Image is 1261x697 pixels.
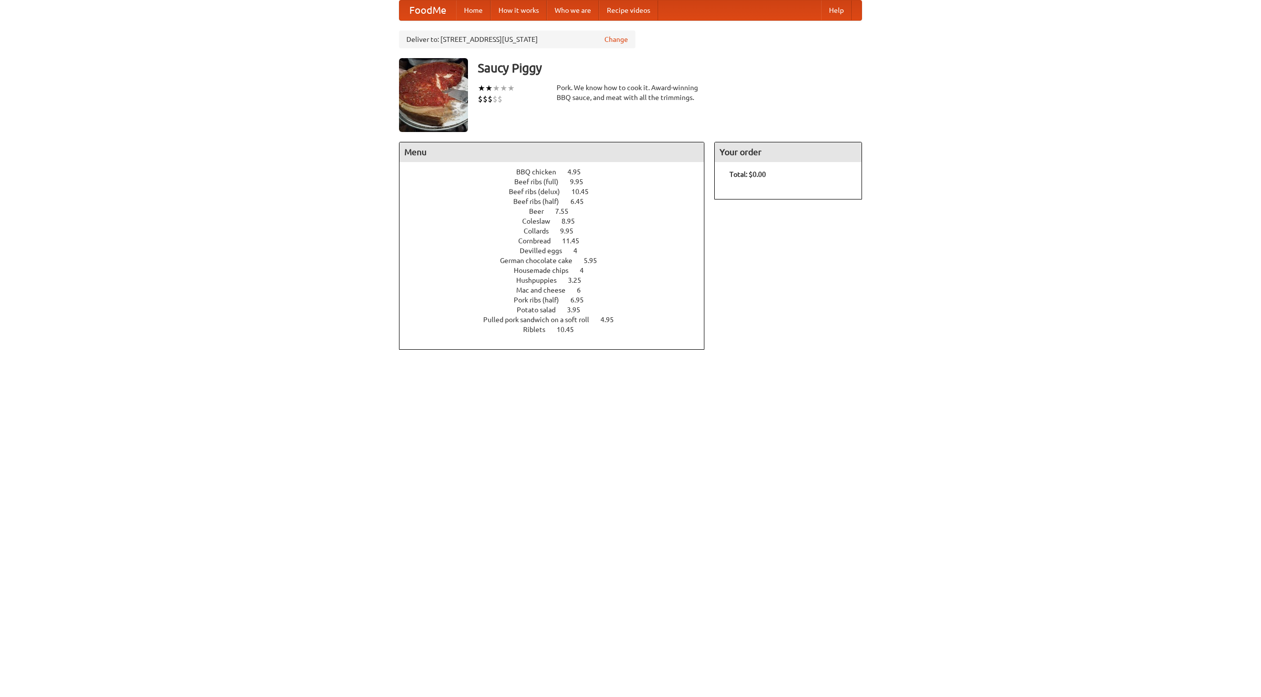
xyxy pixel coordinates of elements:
a: How it works [491,0,547,20]
span: Collards [524,227,559,235]
a: Cornbread 11.45 [518,237,597,245]
span: 8.95 [562,217,585,225]
li: ★ [485,83,493,94]
span: 10.45 [571,188,598,196]
span: 9.95 [570,178,593,186]
span: 6 [577,286,591,294]
li: $ [483,94,488,104]
span: Devilled eggs [520,247,572,255]
a: Mac and cheese 6 [516,286,599,294]
span: Pork ribs (half) [514,296,569,304]
a: Beef ribs (half) 6.45 [513,198,602,205]
span: 6.95 [570,296,594,304]
div: Deliver to: [STREET_ADDRESS][US_STATE] [399,31,635,48]
span: Beer [529,207,554,215]
a: Home [456,0,491,20]
span: Potato salad [517,306,565,314]
li: $ [493,94,498,104]
a: Beef ribs (full) 9.95 [514,178,601,186]
span: Beef ribs (half) [513,198,569,205]
li: $ [478,94,483,104]
span: 9.95 [560,227,583,235]
span: 4.95 [600,316,624,324]
a: Beef ribs (delux) 10.45 [509,188,607,196]
span: Coleslaw [522,217,560,225]
a: Help [821,0,852,20]
a: FoodMe [399,0,456,20]
a: German chocolate cake 5.95 [500,257,615,265]
a: Beer 7.55 [529,207,587,215]
a: Collards 9.95 [524,227,592,235]
a: Change [604,34,628,44]
span: 3.25 [568,276,591,284]
span: 5.95 [584,257,607,265]
a: Recipe videos [599,0,658,20]
a: Pulled pork sandwich on a soft roll 4.95 [483,316,632,324]
li: ★ [493,83,500,94]
li: $ [488,94,493,104]
span: Riblets [523,326,555,333]
a: Pork ribs (half) 6.95 [514,296,602,304]
span: 4 [580,266,594,274]
li: ★ [478,83,485,94]
a: Coleslaw 8.95 [522,217,593,225]
img: angular.jpg [399,58,468,132]
span: 10.45 [557,326,584,333]
span: Hushpuppies [516,276,566,284]
a: Devilled eggs 4 [520,247,596,255]
b: Total: $0.00 [730,170,766,178]
span: 4.95 [567,168,591,176]
span: 11.45 [562,237,589,245]
span: 6.45 [570,198,594,205]
span: 3.95 [567,306,590,314]
a: Riblets 10.45 [523,326,592,333]
li: $ [498,94,502,104]
a: Potato salad 3.95 [517,306,598,314]
span: Beef ribs (full) [514,178,568,186]
span: Cornbread [518,237,561,245]
span: BBQ chicken [516,168,566,176]
span: 7.55 [555,207,578,215]
li: ★ [507,83,515,94]
span: Mac and cheese [516,286,575,294]
a: BBQ chicken 4.95 [516,168,599,176]
span: Beef ribs (delux) [509,188,570,196]
h3: Saucy Piggy [478,58,862,78]
a: Who we are [547,0,599,20]
span: 4 [573,247,587,255]
li: ★ [500,83,507,94]
div: Pork. We know how to cook it. Award-winning BBQ sauce, and meat with all the trimmings. [557,83,704,102]
a: Hushpuppies 3.25 [516,276,599,284]
a: Housemade chips 4 [514,266,602,274]
h4: Your order [715,142,862,162]
h4: Menu [399,142,704,162]
span: Housemade chips [514,266,578,274]
span: German chocolate cake [500,257,582,265]
span: Pulled pork sandwich on a soft roll [483,316,599,324]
